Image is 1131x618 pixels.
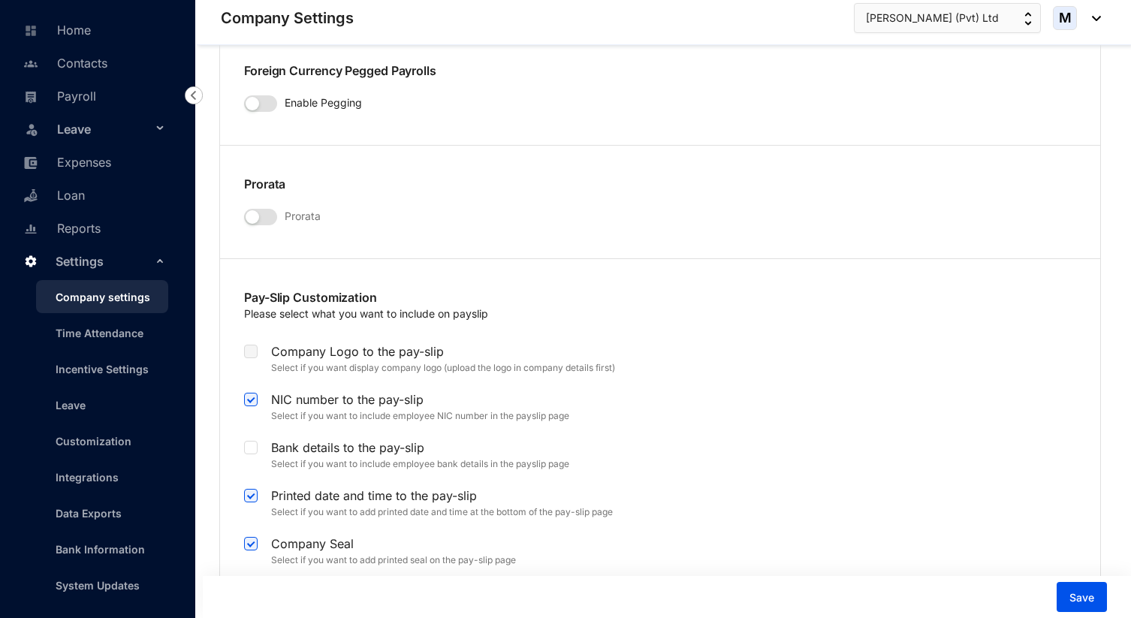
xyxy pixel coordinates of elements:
p: Prorata [277,205,321,229]
img: report-unselected.e6a6b4230fc7da01f883.svg [24,222,38,236]
a: System Updates [44,579,140,592]
img: nav-icon-left.19a07721e4dec06a274f6d07517f07b7.svg [185,86,203,104]
p: NIC number to the pay-slip [258,387,569,408]
p: Please select what you want to include on payslip [244,306,488,321]
img: dropdown-black.8e83cc76930a90b1a4fdb6d089b7bf3a.svg [1084,16,1101,21]
p: Company Logo to the pay-slip [258,339,615,360]
img: leave-unselected.2934df6273408c3f84d9.svg [24,122,39,137]
img: up-down-arrow.74152d26bf9780fbf563ca9c90304185.svg [1024,12,1032,26]
p: Select if you want to add printed seal on the pay-slip page [271,553,565,580]
a: Loan [20,188,85,203]
p: Company Seal [258,532,565,553]
img: loan-unselected.d74d20a04637f2d15ab5.svg [24,189,38,203]
a: Home [20,23,91,38]
li: Expenses [12,145,177,178]
p: Pay-Slip Customization [244,288,488,306]
img: people-unselected.118708e94b43a90eceab.svg [24,57,38,71]
span: M [1059,11,1072,25]
button: [PERSON_NAME] (Pvt) Ltd [854,3,1041,33]
a: Company settings [44,291,150,303]
a: Leave [44,399,86,411]
img: payroll-unselected.b590312f920e76f0c668.svg [24,90,38,104]
li: Reports [12,211,177,244]
p: Company Settings [221,8,354,29]
span: Settings [56,246,152,276]
a: Reports [20,221,101,236]
p: Printed date and time to the pay-slip [258,484,613,505]
li: Contacts [12,46,177,79]
a: Contacts [20,56,107,71]
p: Bank details to the pay-slip [258,436,569,457]
a: Incentive Settings [44,363,149,375]
span: Leave [57,114,152,144]
a: Customization [44,435,131,448]
img: home-unselected.a29eae3204392db15eaf.svg [24,24,38,38]
p: Prorata [244,175,1076,205]
li: Loan [12,178,177,211]
p: Enable Pegging [277,92,362,116]
a: Data Exports [44,507,122,520]
p: Select if you want to include employee NIC number in the payslip page [271,408,569,436]
a: Bank Information [44,543,145,556]
li: Home [12,13,177,46]
span: [PERSON_NAME] (Pvt) Ltd [866,10,999,26]
img: expense-unselected.2edcf0507c847f3e9e96.svg [24,156,38,170]
li: Payroll [12,79,177,112]
a: Expenses [20,155,111,170]
p: Select if you want display company logo (upload the logo in company details first) [271,360,615,387]
p: Select if you want to add printed date and time at the bottom of the pay-slip page [271,505,613,532]
p: Select if you want to include employee bank details in the payslip page [271,457,569,484]
a: Time Attendance [44,327,143,339]
img: settings.f4f5bcbb8b4eaa341756.svg [24,255,38,268]
a: Integrations [44,471,119,484]
button: Save [1057,582,1107,612]
span: Save [1069,590,1094,605]
p: Foreign Currency Pegged Payrolls [244,62,1097,92]
a: Payroll [20,89,96,104]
